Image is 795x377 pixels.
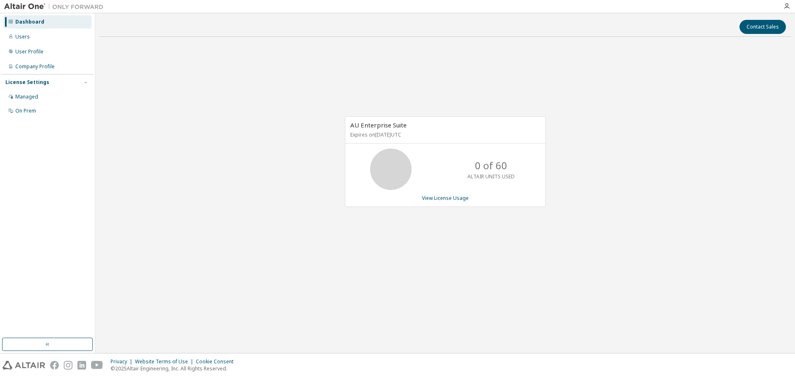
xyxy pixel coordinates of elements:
[5,79,49,86] div: License Settings
[91,361,103,370] img: youtube.svg
[135,358,196,365] div: Website Terms of Use
[15,108,36,114] div: On Prem
[2,361,45,370] img: altair_logo.svg
[15,34,30,40] div: Users
[475,158,507,173] p: 0 of 60
[111,358,135,365] div: Privacy
[4,2,108,11] img: Altair One
[15,19,44,25] div: Dashboard
[15,63,55,70] div: Company Profile
[64,361,72,370] img: instagram.svg
[15,48,43,55] div: User Profile
[15,94,38,100] div: Managed
[50,361,59,370] img: facebook.svg
[350,121,407,129] span: AU Enterprise Suite
[350,131,538,138] p: Expires on [DATE] UTC
[77,361,86,370] img: linkedin.svg
[422,195,469,202] a: View License Usage
[740,20,786,34] button: Contact Sales
[111,365,238,372] p: © 2025 Altair Engineering, Inc. All Rights Reserved.
[196,358,238,365] div: Cookie Consent
[467,173,515,180] p: ALTAIR UNITS USED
